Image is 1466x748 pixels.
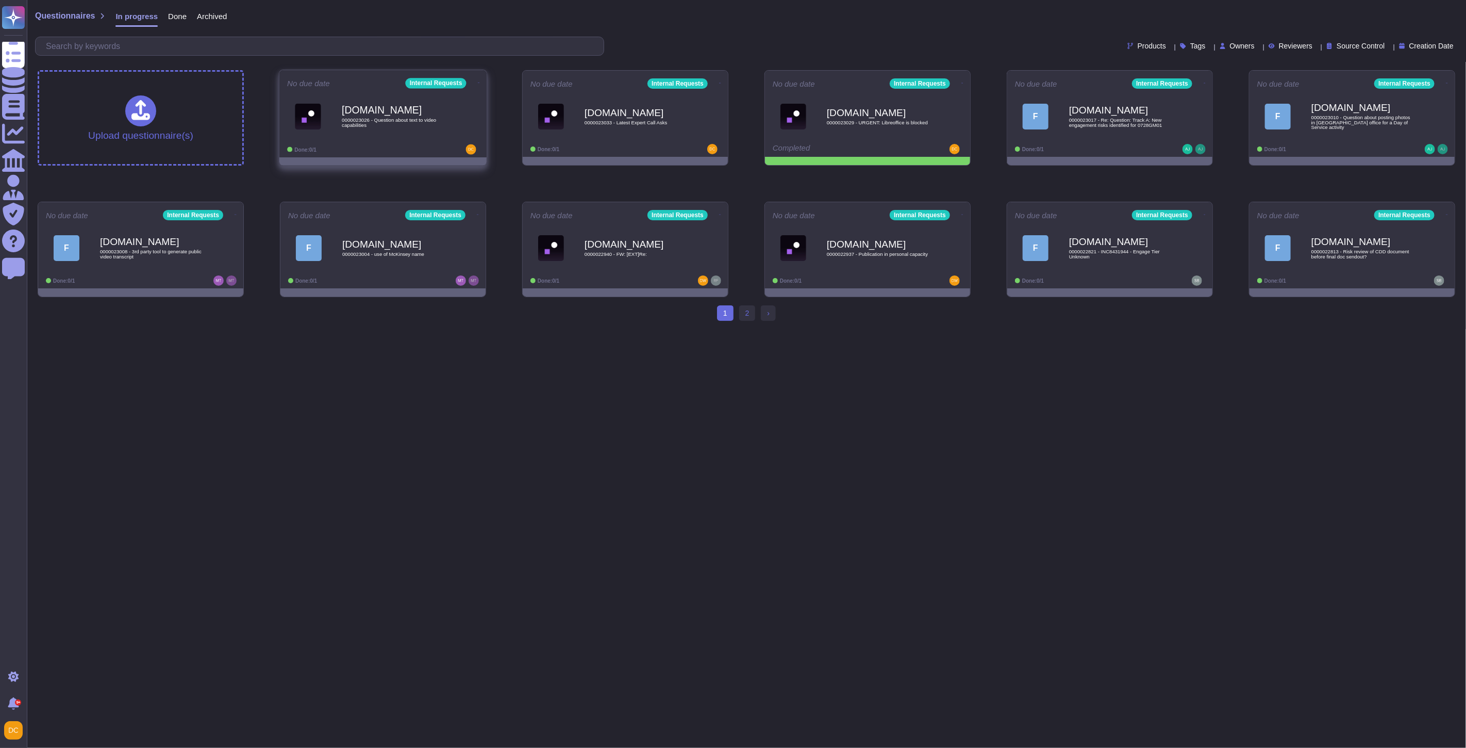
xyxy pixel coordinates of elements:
img: user [698,275,708,286]
span: Done: 0/1 [780,278,802,284]
img: user [456,275,466,286]
span: 0000023026 - Question about text to video capabilities [342,118,446,127]
span: No due date [1015,212,1057,219]
span: Done: 0/1 [294,147,316,152]
div: Internal Requests [163,210,223,220]
span: Done: 0/1 [1264,278,1286,284]
div: Internal Requests [890,210,950,220]
img: Logo [538,104,564,129]
div: F [1265,235,1291,261]
span: 0000023004 - use of McKinsey name [342,252,445,257]
span: No due date [1257,212,1300,219]
div: F [1023,104,1048,129]
span: Done: 0/1 [1022,147,1044,152]
b: [DOMAIN_NAME] [1069,237,1172,247]
div: Internal Requests [1374,210,1435,220]
span: 0000023029 - URGENT: Libreoffice is blocked [827,120,930,125]
img: user [1192,275,1202,286]
span: Done: 0/1 [1264,147,1286,152]
b: [DOMAIN_NAME] [827,108,930,118]
b: [DOMAIN_NAME] [342,239,445,249]
img: user [1425,144,1435,154]
img: user [1195,144,1206,154]
span: 0000022940 - FW: [EXT]Re: [585,252,688,257]
span: 0000022813 - Risk review of CDD document before final doc sendout? [1311,249,1414,259]
span: No due date [530,212,573,219]
b: [DOMAIN_NAME] [342,105,446,115]
div: Completed [773,144,899,154]
span: No due date [1257,80,1300,88]
span: 0000022821 - INC8431944 - Engage Tier Unknown [1069,249,1172,259]
span: 0000023017 - Re: Question: Track A: New engagement risks identified for 0728GM01 [1069,118,1172,127]
span: In progress [115,12,158,20]
b: [DOMAIN_NAME] [100,237,203,247]
span: Products [1138,42,1166,50]
span: Done: 0/1 [538,278,559,284]
div: F [1265,104,1291,129]
img: Logo [538,235,564,261]
span: 0000023010 - Question about posting photos in [GEOGRAPHIC_DATA] office for a Day of Service activity [1311,115,1414,130]
div: F [296,235,322,261]
a: 2 [739,305,756,321]
b: [DOMAIN_NAME] [585,108,688,118]
span: No due date [530,80,573,88]
span: Reviewers [1279,42,1312,50]
span: No due date [1015,80,1057,88]
div: Internal Requests [890,78,950,89]
div: F [54,235,79,261]
b: [DOMAIN_NAME] [827,239,930,249]
span: Tags [1190,42,1206,50]
span: No due date [288,212,330,219]
b: [DOMAIN_NAME] [1311,103,1414,112]
div: Internal Requests [406,78,467,88]
span: Done: 0/1 [538,147,559,152]
img: user [711,275,721,286]
span: › [767,309,770,317]
img: user [466,144,476,155]
span: Done: 0/1 [1022,278,1044,284]
input: Search by keywords [41,37,604,55]
b: [DOMAIN_NAME] [1311,237,1414,247]
div: Internal Requests [1132,78,1192,89]
span: Archived [197,12,227,20]
button: user [2,719,30,742]
span: 1 [717,305,734,321]
span: Done [168,12,187,20]
img: user [213,275,224,286]
span: Done: 0/1 [295,278,317,284]
span: 0000022937 - Publication in personal capacity [827,252,930,257]
span: No due date [287,79,330,87]
span: 0000023033 - Latest Expert Call Asks [585,120,688,125]
span: Questionnaires [35,12,95,20]
span: Owners [1230,42,1255,50]
img: Logo [295,103,321,129]
div: Internal Requests [647,210,708,220]
img: user [226,275,237,286]
img: user [469,275,479,286]
div: Internal Requests [405,210,465,220]
div: Upload questionnaire(s) [88,95,193,140]
span: 0000023008 - 3rd party tool to generate public video transcript [100,249,203,259]
div: Internal Requests [1374,78,1435,89]
b: [DOMAIN_NAME] [585,239,688,249]
img: user [1434,275,1444,286]
span: No due date [46,212,88,219]
span: No due date [773,212,815,219]
img: user [949,275,960,286]
span: No due date [773,80,815,88]
img: user [1438,144,1448,154]
span: Source Control [1337,42,1385,50]
b: [DOMAIN_NAME] [1069,105,1172,115]
div: F [1023,235,1048,261]
span: Creation Date [1409,42,1454,50]
img: user [949,144,960,154]
div: Internal Requests [1132,210,1192,220]
div: 9+ [15,700,21,706]
img: Logo [780,235,806,261]
div: Internal Requests [647,78,708,89]
img: user [707,144,718,154]
img: Logo [780,104,806,129]
img: user [4,721,23,740]
img: user [1182,144,1193,154]
span: Done: 0/1 [53,278,75,284]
